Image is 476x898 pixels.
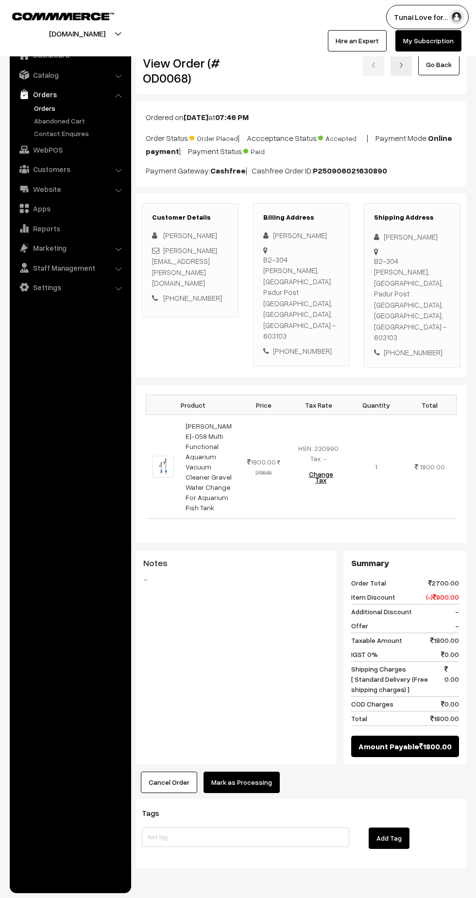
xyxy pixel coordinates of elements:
[449,10,464,24] img: user
[374,347,450,358] div: [PHONE_NUMBER]
[239,395,287,415] th: Price
[12,141,128,158] a: WebPOS
[351,664,444,694] span: Shipping Charges [ Standard Delivery (Free shipping charges) ]
[418,54,459,75] a: Go Back
[351,578,386,588] span: Order Total
[32,103,128,113] a: Orders
[12,180,128,198] a: Website
[263,230,340,241] div: [PERSON_NAME]
[210,166,246,175] b: Cashfree
[351,558,459,569] h3: Summary
[374,231,450,242] div: [PERSON_NAME]
[146,395,240,415] th: Product
[351,621,368,631] span: Offer
[375,463,377,471] span: 1
[313,166,387,175] b: P250906021630890
[189,131,238,143] span: Order Placed
[12,86,128,103] a: Orders
[12,10,97,21] a: COMMMERCE
[441,699,459,709] span: 0.00
[243,144,292,156] span: Paid
[328,30,387,52] a: Hire an Expert
[143,558,329,569] h3: Notes
[152,456,174,478] img: 51eophofagL._UF1000
[152,213,228,222] h3: Customer Details
[369,828,409,849] button: Add Tag
[420,463,445,471] span: 1800.00
[403,395,457,415] th: Total
[428,578,459,588] span: 2700.00
[298,444,339,463] span: HSN: 230990 Tax: -
[12,239,128,257] a: Marketing
[204,772,280,793] button: Mark as Processing
[15,21,139,46] button: [DOMAIN_NAME]
[430,713,459,724] span: 1800.00
[12,259,128,276] a: Staff Management
[430,635,459,645] span: 1800.00
[215,112,249,122] b: 07:46 PM
[263,213,340,222] h3: Billing Address
[358,741,419,752] span: Amount Payable
[351,649,378,659] span: IGST 0%
[146,165,457,176] p: Payment Gateway: | Cashfree Order ID:
[163,231,217,240] span: [PERSON_NAME]
[386,5,469,29] button: Tunai Love for…
[395,30,461,52] a: My Subscription
[12,66,128,84] a: Catalog
[255,459,280,476] strike: 2700.00
[426,592,459,602] span: (-) 900.00
[12,13,114,20] img: COMMMERCE
[444,664,459,694] span: 0.00
[143,573,329,585] blockquote: -
[163,294,222,302] a: [PHONE_NUMBER]
[455,606,459,617] span: -
[441,649,459,659] span: 0.00
[12,278,128,296] a: Settings
[374,256,450,343] div: B2-304 [PERSON_NAME], [GEOGRAPHIC_DATA], Padur Post [GEOGRAPHIC_DATA], [GEOGRAPHIC_DATA], [GEOGRA...
[455,621,459,631] span: -
[351,635,402,645] span: Taxable Amount
[318,131,367,143] span: Accepted
[351,713,367,724] span: Total
[351,592,395,602] span: Item Discount
[146,131,457,157] p: Order Status: | Accceptance Status: | Payment Mode: | Payment Status:
[142,808,171,818] span: Tags
[12,200,128,217] a: Apps
[152,246,217,288] a: [PERSON_NAME][EMAIL_ADDRESS][PERSON_NAME][DOMAIN_NAME]
[247,458,276,466] span: 1800.00
[374,213,450,222] h3: Shipping Address
[419,741,452,752] span: 1800.00
[351,606,412,617] span: Additional Discount
[143,55,238,86] h2: View Order (# OD0068)
[288,395,350,415] th: Tax Rate
[263,345,340,357] div: [PHONE_NUMBER]
[146,111,457,123] p: Ordered on at
[186,422,232,512] a: [PERSON_NAME]-058 Multi Functional Aquarium Vacuum Cleaner Gravel Water Change For Aquarium Fish ...
[32,116,128,126] a: Abandoned Cart
[398,62,404,68] img: right-arrow.png
[32,128,128,138] a: Contact Enquires
[12,160,128,178] a: Customers
[141,772,197,793] button: Cancel Order
[350,395,403,415] th: Quantity
[12,220,128,237] a: Reports
[263,254,340,342] div: B2-304 [PERSON_NAME], [GEOGRAPHIC_DATA], Padur Post [GEOGRAPHIC_DATA], [GEOGRAPHIC_DATA], [GEOGRA...
[184,112,208,122] b: [DATE]
[298,464,344,491] button: Change Tax
[351,699,393,709] span: COD Charges
[142,828,349,847] input: Add Tag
